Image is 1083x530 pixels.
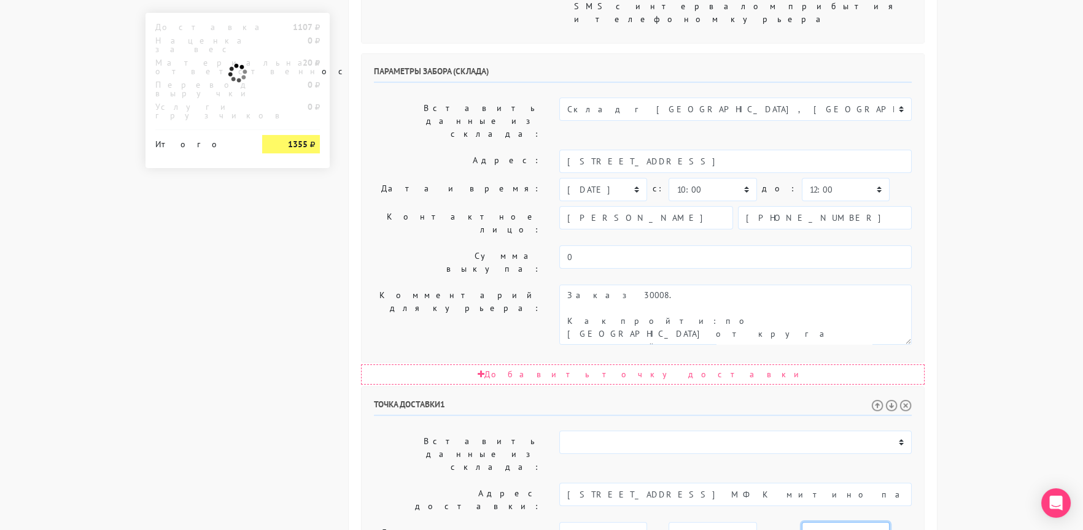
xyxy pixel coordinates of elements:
[762,178,797,199] label: до:
[365,431,550,478] label: Вставить данные из склада:
[288,139,308,150] strong: 1355
[559,206,733,229] input: Имя
[374,399,912,416] h6: Точка доставки
[440,399,445,410] span: 1
[227,62,249,84] img: ajax-loader.gif
[365,483,550,517] label: Адрес доставки:
[365,178,550,201] label: Дата и время:
[146,102,253,120] div: Услуги грузчиков
[374,66,912,83] h6: Параметры забора (склада)
[146,23,253,31] div: Доставка
[652,178,664,199] label: c:
[146,58,253,75] div: Материальная ответственность
[559,285,912,345] textarea: Как пройти: по [GEOGRAPHIC_DATA] от круга второй поворот во двор. Серые ворота с калиткой между а...
[365,98,550,145] label: Вставить данные из склада:
[365,150,550,173] label: Адрес:
[1041,488,1071,518] div: Open Intercom Messenger
[365,285,550,345] label: Комментарий для курьера:
[365,245,550,280] label: Сумма выкупа:
[293,21,312,33] strong: 1107
[155,135,244,148] div: Итого
[738,206,912,229] input: Телефон
[146,36,253,53] div: Наценка за вес
[146,80,253,98] div: Перевод выручки
[361,364,925,385] div: Добавить точку доставки
[365,206,550,240] label: Контактное лицо:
